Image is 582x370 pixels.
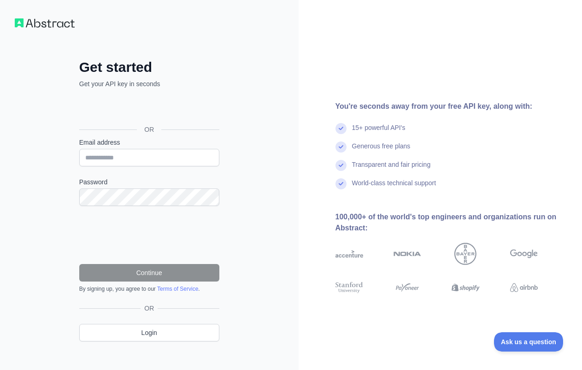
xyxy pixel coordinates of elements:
div: 100,000+ of the world's top engineers and organizations run on Abstract: [335,211,568,234]
img: shopify [452,281,479,294]
button: Continue [79,264,219,282]
span: OR [137,125,161,134]
span: OR [141,304,158,313]
iframe: reCAPTCHA [79,217,219,253]
img: check mark [335,123,347,134]
p: Get your API key in seconds [79,79,219,88]
img: airbnb [510,281,538,294]
img: bayer [454,243,476,265]
div: Transparent and fair pricing [352,160,431,178]
img: Workflow [15,18,75,28]
img: nokia [394,243,421,265]
a: Login [79,324,219,341]
iframe: Sign in with Google Button [75,99,222,119]
h2: Get started [79,59,219,76]
img: stanford university [335,281,363,294]
img: check mark [335,178,347,189]
div: By signing up, you agree to our . [79,285,219,293]
img: check mark [335,160,347,171]
div: 15+ powerful API's [352,123,406,141]
div: You're seconds away from your free API key, along with: [335,101,568,112]
img: google [510,243,538,265]
label: Email address [79,138,219,147]
label: Password [79,177,219,187]
img: accenture [335,243,363,265]
img: payoneer [394,281,421,294]
div: Generous free plans [352,141,411,160]
div: World-class technical support [352,178,436,197]
img: check mark [335,141,347,153]
iframe: Toggle Customer Support [494,332,564,352]
a: Terms of Service [157,286,198,292]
